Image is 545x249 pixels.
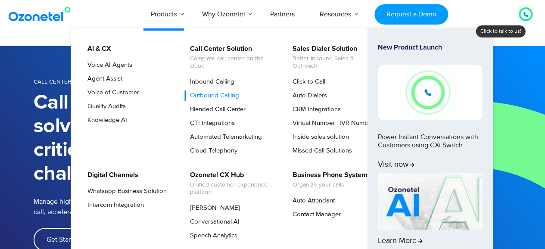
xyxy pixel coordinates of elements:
[184,230,239,241] a: Speech Analytics
[378,44,482,170] a: New Product LaunchPower Instant Conversations with Customers using CXi SwitchVisit now
[82,170,140,181] a: Digital Channels
[184,77,236,87] a: Inbound Calling
[190,55,275,70] span: Complete call center on the cloud
[378,237,423,246] span: Learn More
[190,181,275,196] span: Unified customer experience platform
[378,160,414,170] span: Visit now
[184,217,241,227] a: Conversational AI
[34,91,273,186] h1: Call center software solves your most critical call center challenges
[82,44,112,54] a: AI & CX
[184,146,239,156] a: Cloud Telephony
[293,55,377,70] span: Better Inbound Sales & Outreach
[47,236,81,243] span: Get Started
[287,196,336,206] a: Auto Attendant
[184,90,240,101] a: Outbound Calling
[374,4,448,25] a: Request a Demo
[82,87,140,98] a: Voice of Customer
[287,77,327,87] a: Click to Call
[184,118,236,128] a: CTI Integrations
[378,65,482,120] img: New-Project-17.png
[82,200,145,210] a: Intercom Integration
[287,146,353,156] a: Missed Call Solutions
[184,104,247,115] a: Blended Call Center
[287,90,328,101] a: Auto Dialers
[184,203,241,213] a: [PERSON_NAME]
[34,78,103,85] span: Call Center Solution
[184,170,276,197] a: Ozonetel CX HubUnified customer experience platform
[82,74,124,84] a: Agent Assist
[184,44,276,71] a: Call Center SolutionComplete call center on the cloud
[184,132,263,142] a: Automated Telemarketing
[287,209,342,220] a: Contact Manager
[287,44,379,71] a: Sales Dialer SolutionBetter Inbound Sales & Outreach
[287,132,350,142] a: Inside sales solution
[34,196,206,217] p: Manage high call volumes, slash cost per call, accelerate responsiveness.
[82,101,127,112] a: Quality Audits
[287,118,375,128] a: Virtual Number | IVR Number
[82,115,128,125] a: Knowledge AI
[287,104,342,115] a: CRM Integrations
[82,60,134,70] a: Voice AI Agents
[82,186,168,196] a: Whatsapp Business Solution
[293,181,367,189] span: Organize your calls
[378,173,482,246] a: Learn More
[378,173,482,230] img: AI
[287,170,369,190] a: Business Phone SystemOrganize your calls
